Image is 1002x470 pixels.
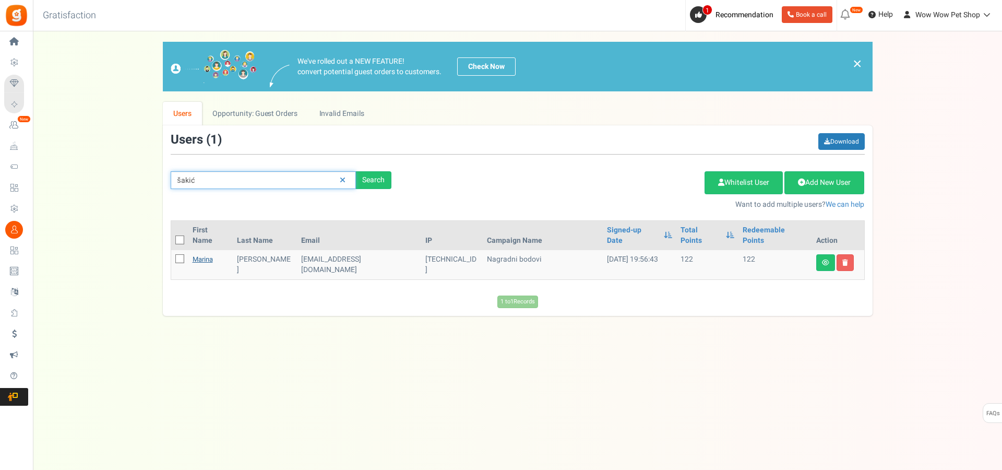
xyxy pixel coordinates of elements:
[705,171,783,194] a: Whitelist User
[715,9,773,20] span: Recommendation
[986,404,1000,424] span: FAQs
[210,131,218,149] span: 1
[421,250,483,279] td: [TECHNICAL_ID]
[5,4,28,27] img: Gratisfaction
[297,221,421,250] th: Email
[483,250,603,279] td: Nagradni bodovi
[826,199,864,210] a: We can help
[171,171,356,189] input: Search by email or name
[483,221,603,250] th: Campaign Name
[188,221,233,250] th: First Name
[864,6,897,23] a: Help
[676,250,738,279] td: 122
[356,171,391,189] div: Search
[308,102,375,125] a: Invalid Emails
[233,221,297,250] th: Last Name
[850,6,863,14] em: New
[270,65,290,87] img: images
[702,5,712,15] span: 1
[297,56,442,77] p: We've rolled out a NEW FEATURE! convert potential guest orders to customers.
[842,260,848,266] i: Delete user
[171,133,222,147] h3: Users ( )
[193,254,213,264] a: Marina
[8,4,40,36] button: Open LiveChat chat widget
[171,50,257,84] img: images
[233,250,297,279] td: [PERSON_NAME]
[603,250,676,279] td: [DATE] 19:56:43
[202,102,308,125] a: Opportunity: Guest Orders
[297,250,421,279] td: [EMAIL_ADDRESS][DOMAIN_NAME]
[421,221,483,250] th: IP
[407,199,865,210] p: Want to add multiple users?
[812,221,864,250] th: Action
[690,6,778,23] a: 1 Recommendation
[853,57,862,70] a: ×
[738,250,812,279] td: 122
[4,116,28,134] a: New
[876,9,893,20] span: Help
[915,9,980,20] span: Wow Wow Pet Shop
[681,225,721,246] a: Total Points
[607,225,659,246] a: Signed-up Date
[163,102,202,125] a: Users
[782,6,832,23] a: Book a call
[17,115,31,123] em: New
[818,133,865,150] a: Download
[31,5,108,26] h3: Gratisfaction
[784,171,864,194] a: Add New User
[743,225,808,246] a: Redeemable Points
[335,171,351,190] a: Reset
[822,260,829,266] i: View details
[457,57,516,76] a: Check Now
